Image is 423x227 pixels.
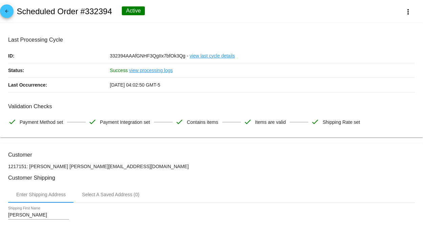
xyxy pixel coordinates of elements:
span: Payment Method set [20,115,63,129]
input: Shipping First Name [8,212,69,218]
div: Select A Saved Address (0) [82,192,139,197]
span: 332394AAAfGNHF3QgIIx7bfOk3Qg - [110,53,188,59]
mat-icon: check [88,118,96,126]
p: Status: [8,63,110,77]
h3: Customer [8,152,415,158]
p: ID: [8,49,110,63]
mat-icon: arrow_back [3,9,11,17]
span: Success [110,68,128,73]
mat-icon: check [244,118,252,126]
a: view last cycle details [190,49,235,63]
span: Payment Integration set [100,115,150,129]
div: Active [122,6,145,15]
h3: Validation Checks [8,103,415,110]
mat-icon: check [311,118,319,126]
span: Items are valid [255,115,286,129]
p: Last Occurrence: [8,78,110,92]
h3: Last Processing Cycle [8,37,415,43]
span: Shipping Rate set [322,115,360,129]
span: Contains items [187,115,218,129]
span: [DATE] 04:02:50 GMT-5 [110,82,160,88]
h3: Customer Shipping [8,175,415,181]
mat-icon: check [175,118,183,126]
h2: Scheduled Order #332394 [17,7,112,16]
mat-icon: check [8,118,16,126]
a: view processing logs [129,63,173,77]
mat-icon: more_vert [404,8,412,16]
p: 1217151: [PERSON_NAME] [PERSON_NAME][EMAIL_ADDRESS][DOMAIN_NAME] [8,164,415,169]
div: Enter Shipping Address [16,192,66,197]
